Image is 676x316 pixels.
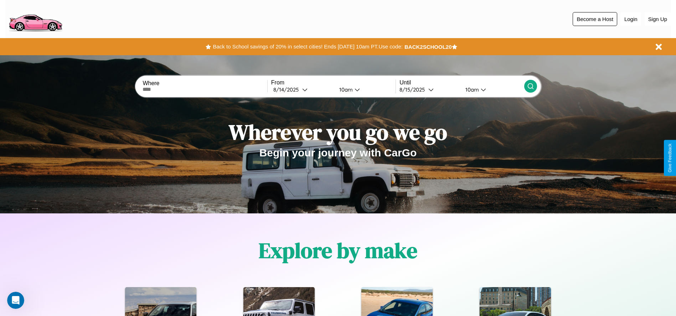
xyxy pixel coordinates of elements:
[143,80,267,87] label: Where
[462,86,481,93] div: 10am
[7,292,24,309] iframe: Intercom live chat
[460,86,524,93] button: 10am
[645,12,671,26] button: Sign Up
[211,42,404,52] button: Back to School savings of 20% in select cities! Ends [DATE] 10am PT.Use code:
[273,86,302,93] div: 8 / 14 / 2025
[667,144,672,172] div: Give Feedback
[334,86,396,93] button: 10am
[271,86,334,93] button: 8/14/2025
[399,79,524,86] label: Until
[271,79,396,86] label: From
[5,4,65,33] img: logo
[404,44,452,50] b: BACK2SCHOOL20
[573,12,617,26] button: Become a Host
[621,12,641,26] button: Login
[259,236,417,265] h1: Explore by make
[399,86,428,93] div: 8 / 15 / 2025
[336,86,355,93] div: 10am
